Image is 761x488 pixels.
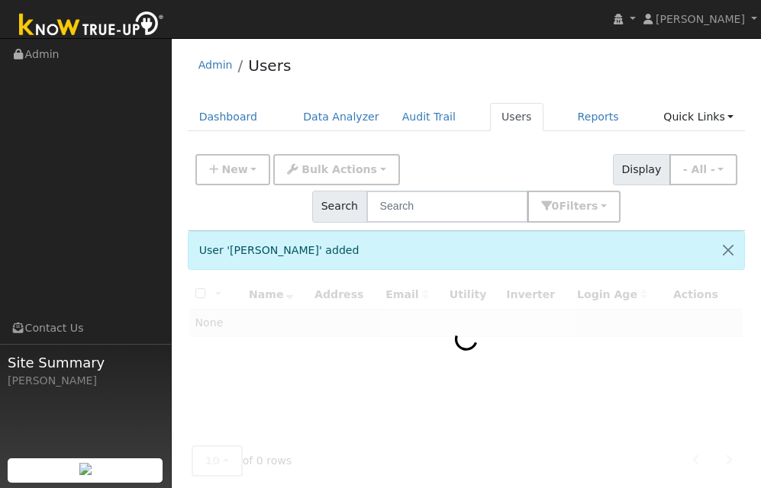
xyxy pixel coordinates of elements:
[656,13,745,25] span: [PERSON_NAME]
[490,103,543,131] a: Users
[527,191,621,222] button: 0Filters
[273,154,399,185] button: Bulk Actions
[301,163,377,175] span: Bulk Actions
[613,154,670,185] span: Display
[652,103,745,131] a: Quick Links
[391,103,467,131] a: Audit Trail
[592,200,598,212] span: s
[292,103,391,131] a: Data Analyzer
[79,463,92,475] img: retrieve
[669,154,738,185] button: - All -
[11,8,172,43] img: Know True-Up
[195,154,271,185] button: New
[8,352,163,373] span: Site Summary
[566,103,630,131] a: Reports
[712,232,744,269] button: Close
[198,59,233,71] a: Admin
[559,200,598,212] span: Filter
[248,56,291,75] a: Users
[366,191,528,222] input: Search
[221,163,247,175] span: New
[188,103,269,131] a: Dashboard
[312,191,366,222] span: Search
[199,244,360,256] span: User '[PERSON_NAME]' added
[8,373,163,389] div: [PERSON_NAME]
